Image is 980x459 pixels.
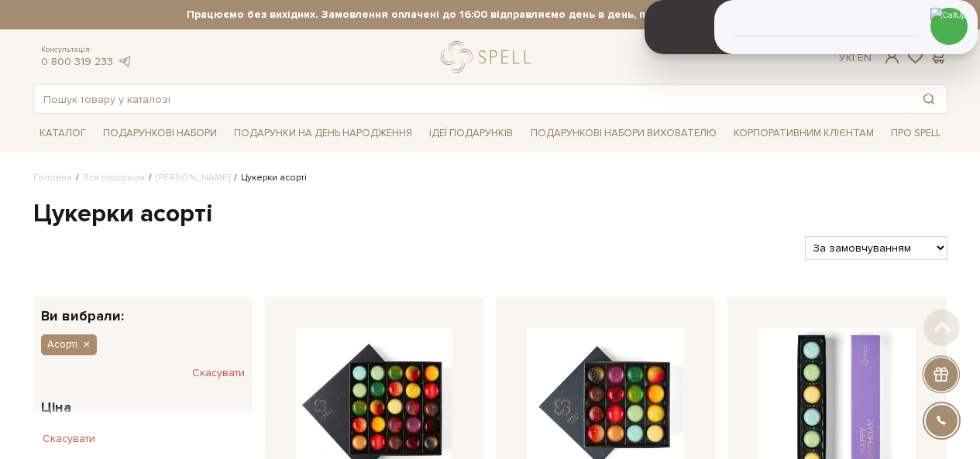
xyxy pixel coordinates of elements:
[858,51,872,64] a: En
[524,120,723,146] a: Подарункові набори вихователю
[839,51,872,65] div: Ук
[41,55,113,68] a: 0 800 319 233
[228,122,418,146] a: Подарунки на День народження
[156,172,230,183] a: [PERSON_NAME]
[34,85,911,113] input: Пошук товару у каталозі
[441,41,538,73] a: logo
[727,120,880,146] a: Корпоративним клієнтам
[33,122,92,146] a: Каталог
[33,8,947,22] strong: Працюємо без вихідних. Замовлення оплачені до 16:00 відправляємо день в день, після 16:00 - насту...
[33,297,253,323] div: Ви вибрали:
[423,122,519,146] a: Ідеї подарунків
[192,361,245,385] button: Скасувати
[83,172,145,183] a: Вся продукція
[117,55,132,68] a: telegram
[41,45,132,55] span: Консультація:
[911,85,947,113] button: Пошук товару у каталозі
[41,334,97,355] button: Асорті
[47,337,77,351] span: Асорті
[885,122,947,146] a: Про Spell
[33,426,105,451] button: Скасувати
[33,198,947,231] h1: Цукерки асорті
[33,172,72,183] a: Головна
[41,397,71,418] span: Ціна
[852,51,854,64] span: |
[230,171,307,185] li: Цукерки асорті
[97,122,223,146] a: Подарункові набори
